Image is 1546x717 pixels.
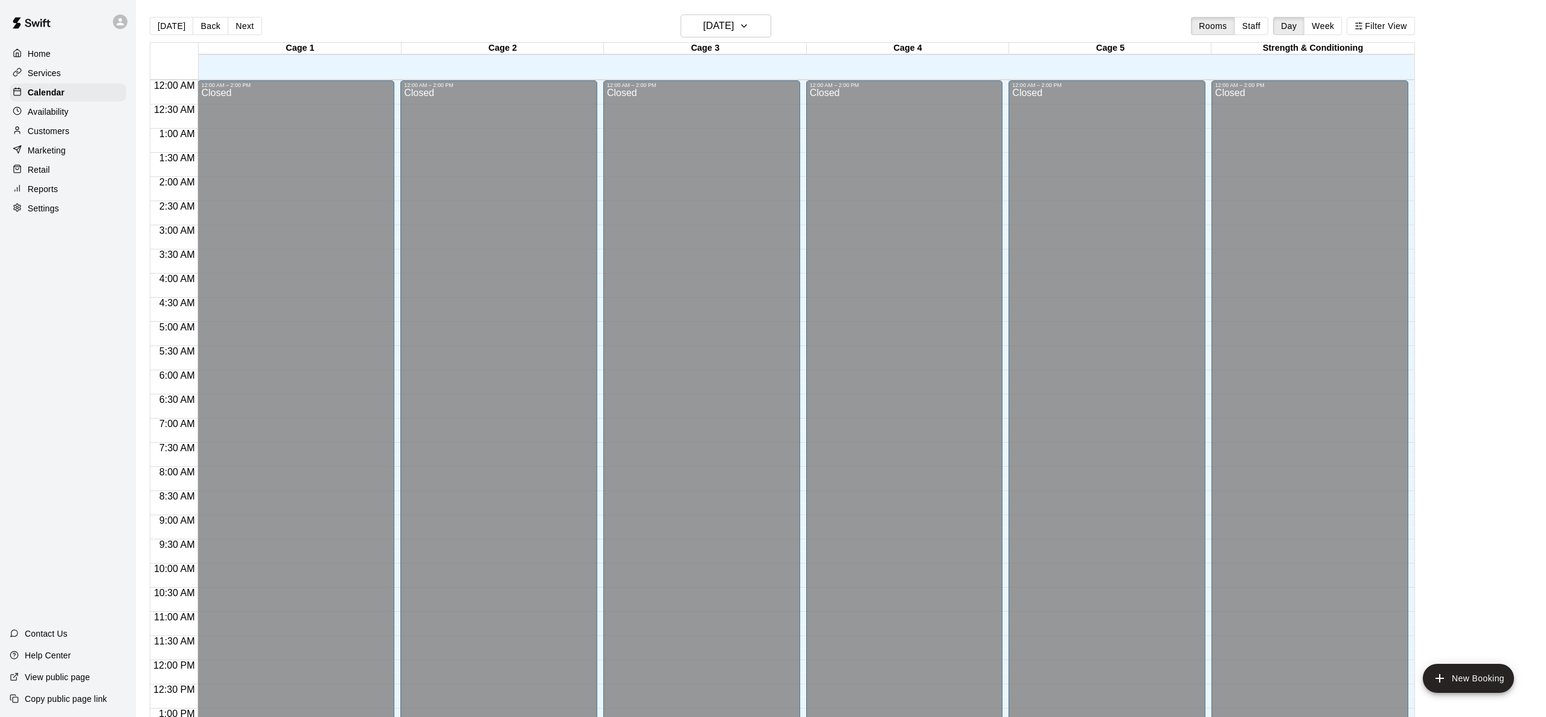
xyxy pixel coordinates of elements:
button: Day [1273,17,1304,35]
span: 4:00 AM [156,274,198,284]
a: Reports [10,180,126,198]
div: 12:00 AM – 2:00 PM [1215,82,1405,88]
span: 5:00 AM [156,322,198,332]
div: 12:00 AM – 2:00 PM [404,82,594,88]
button: Rooms [1191,17,1234,35]
a: Services [10,64,126,82]
span: 5:30 AM [156,346,198,356]
p: Marketing [28,144,66,156]
div: 12:00 AM – 2:00 PM [201,82,391,88]
span: 2:30 AM [156,201,198,211]
div: 12:00 AM – 2:00 PM [810,82,999,88]
p: Retail [28,164,50,176]
a: Home [10,45,126,63]
span: 7:00 AM [156,419,198,429]
p: Help Center [25,649,71,661]
a: Settings [10,199,126,217]
a: Retail [10,161,126,179]
span: 11:00 AM [151,612,198,622]
span: 8:30 AM [156,491,198,501]
span: 6:00 AM [156,370,198,381]
span: 10:00 AM [151,564,198,574]
span: 1:00 AM [156,129,198,139]
p: Reports [28,183,58,195]
span: 12:30 PM [150,684,197,695]
span: 4:30 AM [156,298,198,308]
p: View public page [25,671,90,683]
p: Services [28,67,61,79]
span: 9:30 AM [156,539,198,550]
p: Settings [28,202,59,214]
span: 3:00 AM [156,225,198,236]
a: Marketing [10,141,126,159]
span: 12:30 AM [151,104,198,115]
div: Cage 5 [1009,43,1211,54]
span: 2:00 AM [156,177,198,187]
span: 3:30 AM [156,249,198,260]
button: Week [1304,17,1342,35]
div: 12:00 AM – 2:00 PM [607,82,797,88]
p: Availability [28,106,69,118]
div: Strength & Conditioning [1211,43,1414,54]
p: Contact Us [25,628,68,640]
p: Home [28,48,51,60]
div: 12:00 AM – 2:00 PM [1012,82,1202,88]
span: 11:30 AM [151,636,198,646]
button: [DATE] [150,17,193,35]
span: 8:00 AM [156,467,198,477]
button: [DATE] [681,14,771,37]
span: 6:30 AM [156,394,198,405]
span: 10:30 AM [151,588,198,598]
button: add [1423,664,1514,693]
button: Staff [1234,17,1269,35]
div: Cage 1 [199,43,401,54]
div: Cage 3 [604,43,806,54]
a: Calendar [10,83,126,101]
p: Copy public page link [25,693,107,705]
span: 7:30 AM [156,443,198,453]
a: Availability [10,103,126,121]
span: 9:00 AM [156,515,198,526]
button: Next [228,17,261,35]
button: Filter View [1347,17,1414,35]
span: 12:00 PM [150,660,197,670]
p: Customers [28,125,69,137]
span: 1:30 AM [156,153,198,163]
h6: [DATE] [703,18,734,34]
span: 12:00 AM [151,80,198,91]
button: Back [193,17,228,35]
p: Calendar [28,86,65,98]
div: Cage 4 [807,43,1009,54]
a: Customers [10,122,126,140]
div: Cage 2 [402,43,604,54]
